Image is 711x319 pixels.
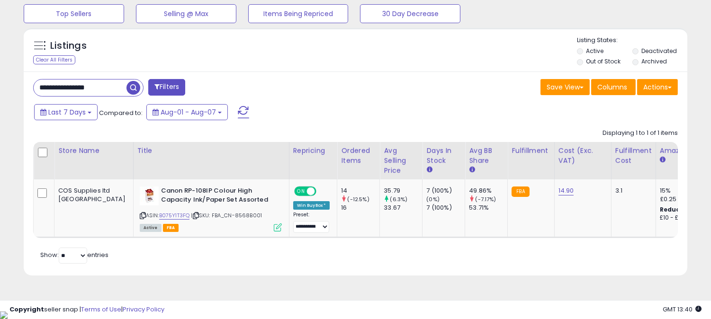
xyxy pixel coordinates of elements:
div: 16 [341,204,379,212]
div: Preset: [293,212,330,233]
div: Win BuyBox * [293,201,330,210]
div: Avg BB Share [469,146,504,166]
button: Filters [148,79,185,96]
div: Displaying 1 to 1 of 1 items [603,129,678,138]
div: Store Name [58,146,129,156]
div: Days In Stock [426,146,461,166]
span: Show: entries [40,250,108,259]
a: Terms of Use [81,305,121,314]
label: Archived [641,57,667,65]
div: Repricing [293,146,333,156]
div: 49.86% [469,186,507,195]
label: Active [586,47,603,55]
span: Last 7 Days [48,107,86,117]
small: (6.3%) [390,195,408,203]
div: ASIN: [140,186,282,230]
label: Deactivated [641,47,677,55]
span: ON [295,187,307,195]
span: FBA [163,224,179,232]
small: Days In Stock. [426,166,432,174]
div: Ordered Items [341,146,376,166]
span: All listings currently available for purchase on Amazon [140,224,162,232]
button: Actions [637,79,678,95]
div: Fulfillment [512,146,550,156]
div: 14 [341,186,379,195]
button: Aug-01 - Aug-07 [146,104,228,120]
strong: Copyright [9,305,44,314]
button: Save View [540,79,590,95]
p: Listing States: [577,36,687,45]
div: 53.71% [469,204,507,212]
button: Selling @ Max [136,4,236,23]
small: Amazon Fees. [660,156,666,164]
button: Columns [591,79,636,95]
span: Columns [597,82,627,92]
div: Cost (Exc. VAT) [558,146,607,166]
small: (-7.17%) [476,195,496,203]
div: 7 (100%) [426,204,465,212]
button: Items Being Repriced [248,4,349,23]
img: 41jUS45IUwL._SL40_.jpg [140,186,159,205]
span: | SKU: FBA_CN-8568B001 [191,212,262,219]
div: 35.79 [384,186,422,195]
a: B075Y1T3FQ [159,212,190,220]
small: FBA [512,186,529,197]
div: 3.1 [615,186,648,195]
span: Compared to: [99,108,143,117]
button: 30 Day Decrease [360,4,460,23]
div: Clear All Filters [33,55,75,64]
small: (0%) [426,195,440,203]
div: seller snap | | [9,305,164,314]
div: 33.67 [384,204,422,212]
span: OFF [315,187,330,195]
b: Canon RP-108IP Colour High Capacity Ink/Paper Set Assorted [161,186,276,206]
h5: Listings [50,39,87,53]
div: Fulfillment Cost [615,146,652,166]
a: Privacy Policy [123,305,164,314]
div: Title [137,146,285,156]
a: 14.90 [558,186,574,195]
small: Avg BB Share. [469,166,475,174]
div: 7 (100%) [426,186,465,195]
small: (-12.5%) [348,195,369,203]
div: COS Supplies ltd [GEOGRAPHIC_DATA] [58,186,126,204]
div: Avg Selling Price [384,146,418,176]
span: 2025-08-15 13:40 GMT [663,305,702,314]
button: Last 7 Days [34,104,98,120]
label: Out of Stock [586,57,621,65]
button: Top Sellers [24,4,124,23]
span: Aug-01 - Aug-07 [161,107,216,117]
